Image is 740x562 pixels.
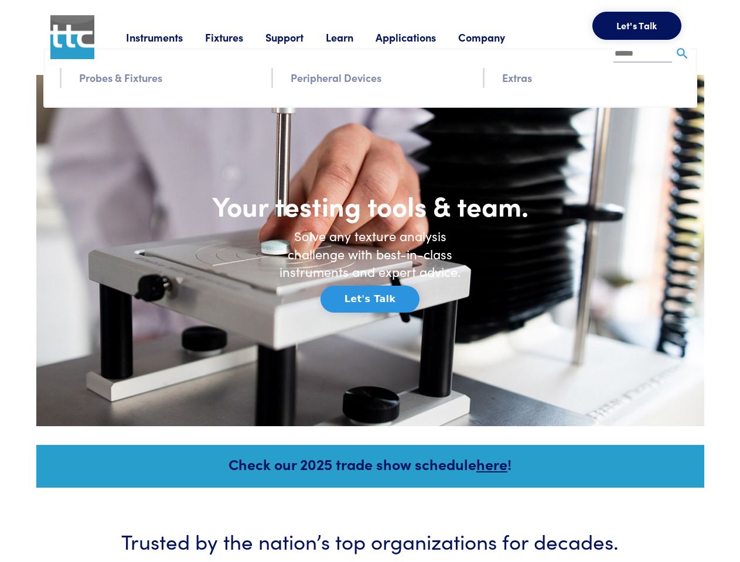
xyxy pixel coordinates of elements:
h1: Your testing tools & team. [171,189,570,222]
a: Support [265,30,326,44]
a: here [476,454,507,474]
img: ttc_logo_1x1_v1.0.png [50,15,94,59]
a: Extras [502,69,532,86]
a: Probes & Fixtures [79,69,162,86]
button: Let's Talk [320,286,420,313]
h3: Trusted by the nation’s top organizations for decades. [71,526,669,555]
button: Let's Talk [592,12,681,40]
h5: Check our 2025 trade show schedule ! [52,454,688,474]
a: Fixtures [205,30,265,44]
a: Applications [376,30,458,44]
a: Instruments [126,30,205,44]
a: Peripheral Devices [291,69,381,86]
h6: Solve any texture analysis challenge with best-in-class instruments and expert advice. [271,227,470,281]
a: Company [458,30,527,44]
a: Learn [326,30,376,44]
